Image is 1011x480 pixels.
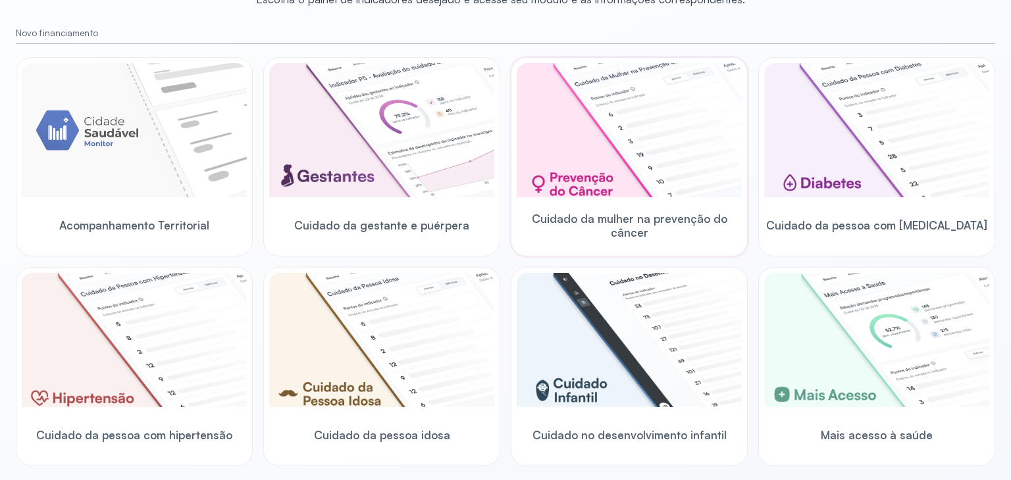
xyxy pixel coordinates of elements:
img: pregnants.png [269,63,494,197]
small: Novo financiamento [16,28,995,39]
span: Acompanhamento Territorial [59,218,209,232]
img: healthcare-greater-access.png [764,273,989,407]
span: Cuidado da pessoa idosa [314,428,450,442]
img: woman-cancer-prevention-care.png [517,63,742,197]
span: Cuidado no desenvolvimento infantil [532,428,727,442]
img: hypertension.png [22,273,247,407]
span: Cuidado da pessoa com [MEDICAL_DATA] [766,218,987,232]
span: Mais acesso à saúde [821,428,933,442]
img: child-development.png [517,273,742,407]
img: diabetics.png [764,63,989,197]
span: Cuidado da mulher na prevenção do câncer [517,212,742,240]
span: Cuidado da pessoa com hipertensão [36,428,232,442]
span: Cuidado da gestante e puérpera [294,218,469,232]
img: elderly.png [269,273,494,407]
img: placeholder-module-ilustration.png [22,63,247,197]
